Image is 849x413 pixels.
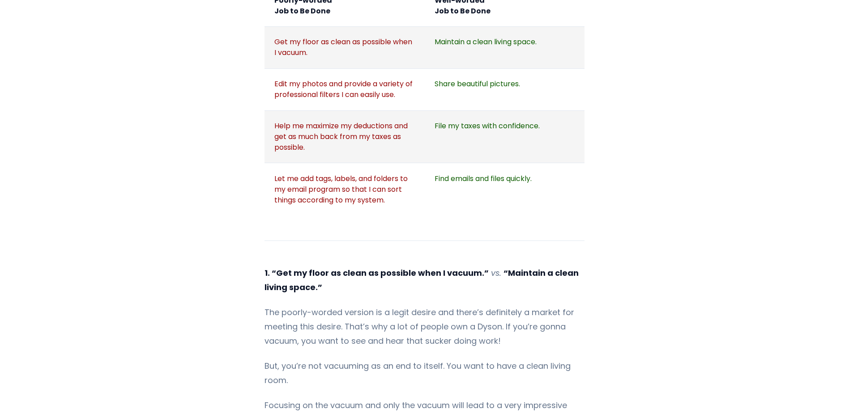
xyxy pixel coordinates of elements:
td: Help me maximize my deductions and get as much back from my taxes as possible. [265,110,425,163]
p: The poorly-worded version is a legit desire and there’s definitely a market for meeting this desi... [265,305,584,348]
td: Let me add tags, labels, and folders to my email program so that I can sort things according to m... [265,163,425,215]
p: But, you’re not vacuuming as an end to itself. You want to have a clean living room. [265,359,584,388]
td: Share beautiful pictures. [425,68,585,110]
td: Get my floor as clean as possible when I vacuum. [265,27,425,69]
td: Find emails and files quickly. [425,163,585,215]
strong: 1. “Get my floor as clean as possible when I vacuum.” [265,267,489,278]
td: Edit my photos and provide a variety of professional filters I can easily use. [265,68,425,110]
td: File my taxes with confidence. [425,110,585,163]
td: Maintain a clean living space. [425,27,585,69]
em: vs. [491,267,501,278]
